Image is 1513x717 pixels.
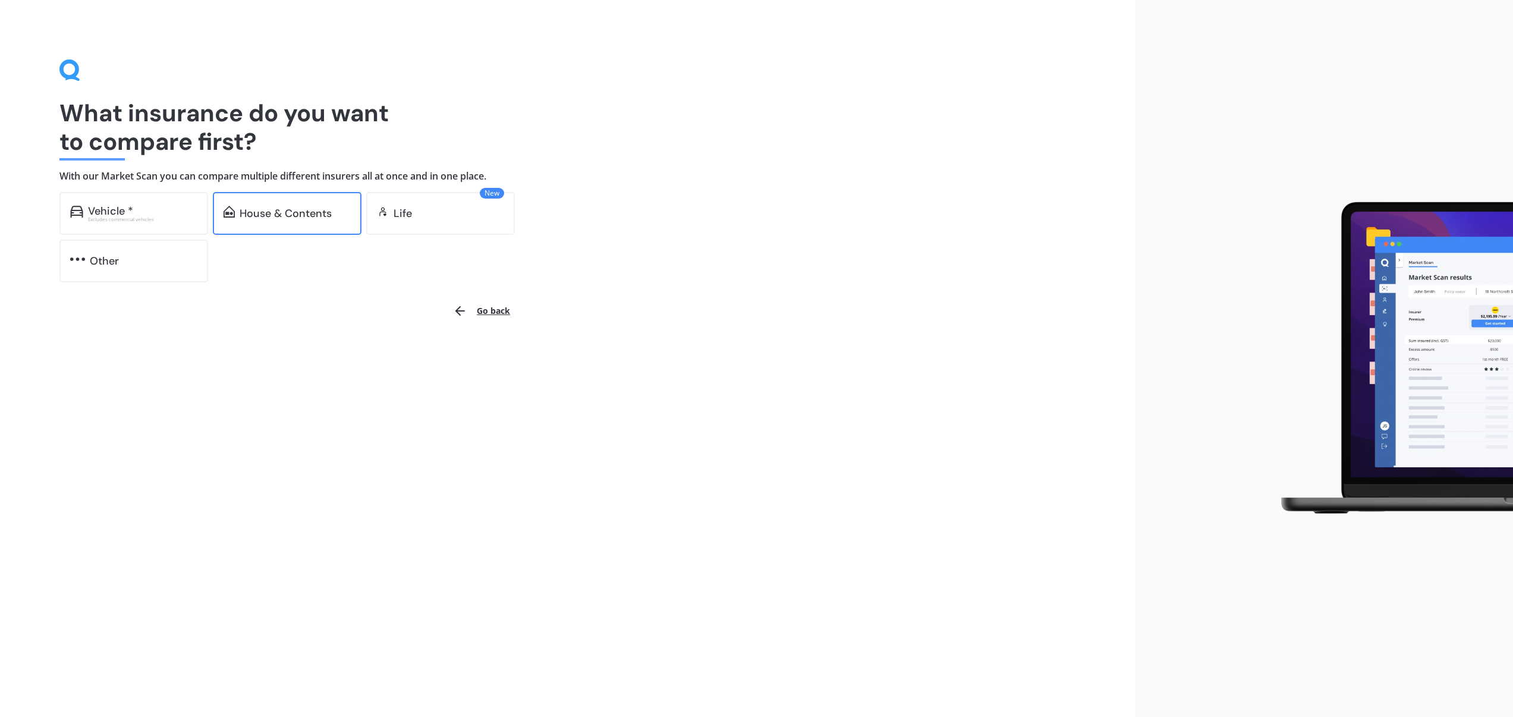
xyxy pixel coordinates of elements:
[446,297,517,325] button: Go back
[224,206,235,218] img: home-and-contents.b802091223b8502ef2dd.svg
[70,206,83,218] img: car.f15378c7a67c060ca3f3.svg
[480,188,504,199] span: New
[59,170,1075,183] h4: With our Market Scan you can compare multiple different insurers all at once and in one place.
[59,99,1075,156] h1: What insurance do you want to compare first?
[70,253,85,265] img: other.81dba5aafe580aa69f38.svg
[1264,195,1513,522] img: laptop.webp
[88,217,197,222] div: Excludes commercial vehicles
[88,205,133,217] div: Vehicle *
[394,207,412,219] div: Life
[90,255,119,267] div: Other
[377,206,389,218] img: life.f720d6a2d7cdcd3ad642.svg
[240,207,332,219] div: House & Contents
